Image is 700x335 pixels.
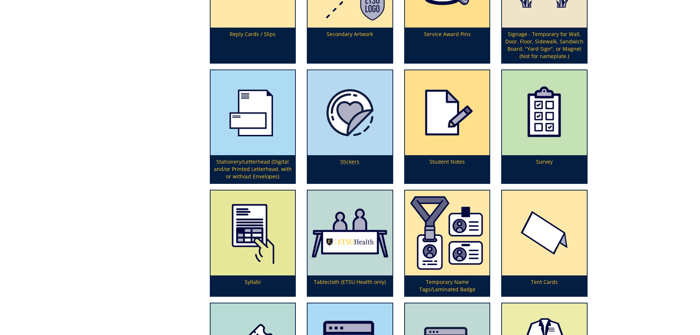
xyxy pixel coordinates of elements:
img: tent-cards-59494cb190bfa6.98199128.png [502,190,587,275]
p: Reply Cards / Slips [211,28,295,63]
a: Tent Cards [502,190,587,296]
img: certificateseal-604bc8dddce728.49481014.png [308,70,392,155]
p: Tent Cards [502,275,587,296]
a: Stickers [308,70,392,183]
img: letterhead-5949259c4d0423.28022678.png [211,70,295,155]
p: Stationery/Letterhead (Digital and/or Printed Letterhead, with or without Envelopes) [211,155,295,183]
img: tablecloth-63ce89ec045952.52600954.png [308,190,392,275]
a: Temporary Name Tags/Laminated Badge [405,190,490,296]
p: Temporary Name Tags/Laminated Badge [405,275,490,296]
p: Syllabi [211,275,295,296]
p: Tablecloth (ETSU Health only) [308,275,392,296]
img: badges%20and%20temporary%20name%20tags-663cda1b18b768.63062597.png [405,190,490,275]
a: Student Notes [405,70,490,183]
p: Student Notes [405,155,490,183]
p: Signage - Temporary for Wall, Door, Floor, Sidewalk, Sandwich Board, "Yard Sign", or Magnet (Not ... [502,28,587,63]
img: handouts-syllabi-5a8addbf0cec46.21078663.png [211,190,295,275]
a: Tablecloth (ETSU Health only) [308,190,392,296]
a: Syllabi [211,190,295,296]
p: Secondary Artwork [308,28,392,63]
img: handouts-syllabi-5a8adde18eab49.80887865.png [405,70,490,155]
a: Stationery/Letterhead (Digital and/or Printed Letterhead, with or without Envelopes) [211,70,295,183]
p: Stickers [308,155,392,183]
p: Survey [502,155,587,183]
img: survey-5a663e616090e9.10927894.png [502,70,587,155]
p: Service Award Pins [405,28,490,63]
a: Survey [502,70,587,183]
